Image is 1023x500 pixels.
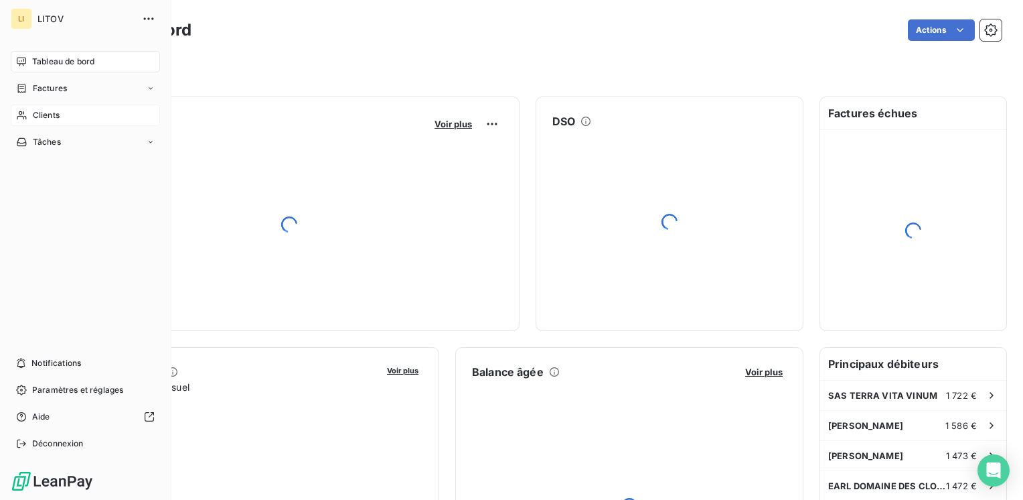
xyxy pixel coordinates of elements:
span: Aide [32,411,50,423]
span: Tableau de bord [32,56,94,68]
span: SAS TERRA VITA VINUM [828,390,937,401]
h6: Factures échues [820,97,1006,129]
img: Logo LeanPay [11,471,94,492]
div: Open Intercom Messenger [977,454,1010,487]
button: Voir plus [741,366,787,378]
span: 1 473 € [946,450,977,461]
h6: Principaux débiteurs [820,348,1006,380]
a: Factures [11,78,160,99]
span: [PERSON_NAME] [828,450,903,461]
span: LITOV [37,13,134,24]
span: EARL DOMAINE DES CLOSTIERS [828,481,946,491]
a: Paramètres et réglages [11,379,160,401]
span: Tâches [33,136,61,148]
span: Voir plus [745,367,783,377]
span: Déconnexion [32,438,84,450]
span: Factures [33,82,67,95]
a: Clients [11,105,160,126]
button: Actions [908,19,975,41]
span: 1 586 € [945,420,977,431]
span: [PERSON_NAME] [828,420,903,431]
button: Voir plus [430,118,476,130]
span: Chiffre d'affaires mensuel [76,380,378,394]
button: Voir plus [383,364,422,376]
span: 1 472 € [946,481,977,491]
span: Paramètres et réglages [32,384,123,396]
span: Notifications [31,357,81,369]
span: 1 722 € [946,390,977,401]
span: Voir plus [435,119,472,129]
span: Clients [33,109,60,121]
a: Aide [11,406,160,428]
a: Tableau de bord [11,51,160,72]
h6: DSO [552,113,575,129]
div: LI [11,8,32,29]
a: Tâches [11,131,160,153]
span: Voir plus [387,366,418,375]
h6: Balance âgée [472,364,544,380]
